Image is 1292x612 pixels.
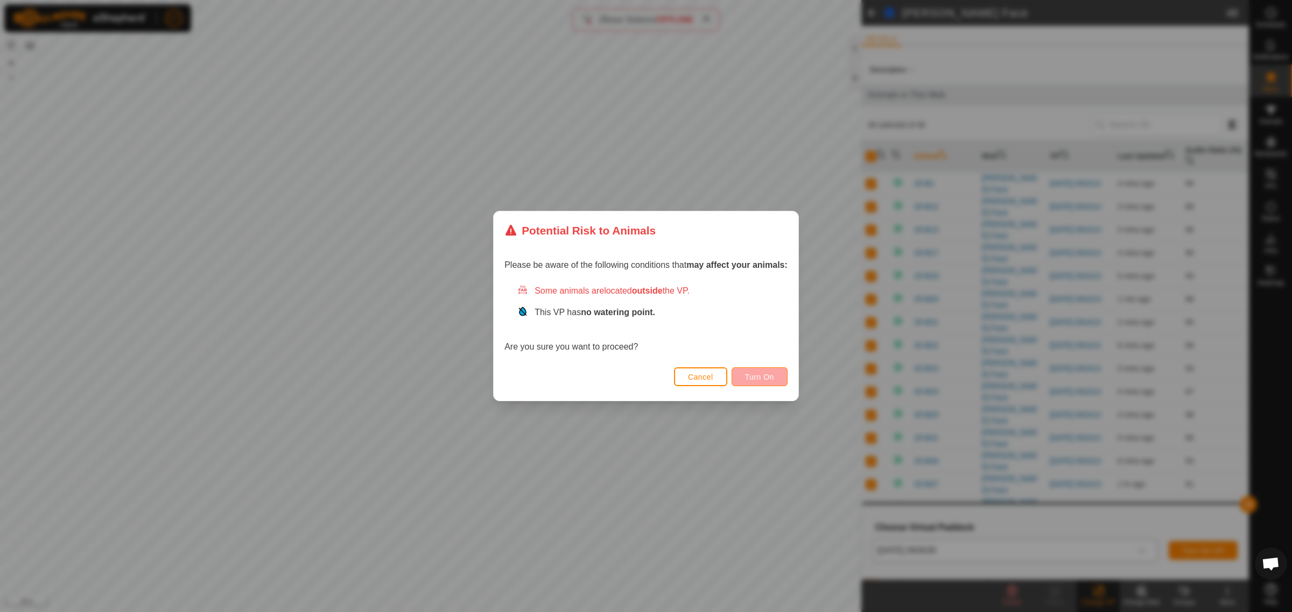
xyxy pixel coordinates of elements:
div: Some animals are [517,284,788,297]
span: Please be aware of the following conditions that [504,260,788,269]
span: located the VP. [604,286,690,295]
span: Turn On [745,373,774,381]
span: This VP has [535,308,655,317]
strong: may affect your animals: [686,260,788,269]
strong: outside [632,286,663,295]
strong: no watering point. [581,308,655,317]
div: Are you sure you want to proceed? [504,284,788,353]
button: Cancel [674,367,727,386]
span: Cancel [688,373,713,381]
div: Open chat [1255,547,1287,580]
button: Turn On [732,367,788,386]
div: Potential Risk to Animals [504,222,656,239]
